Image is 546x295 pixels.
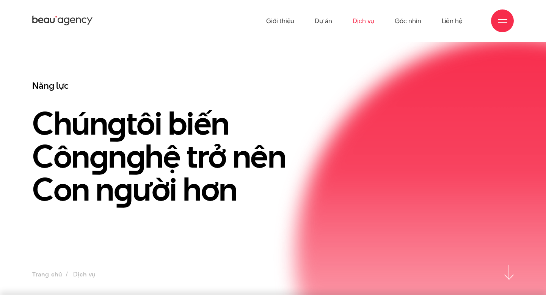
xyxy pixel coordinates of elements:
en: g [89,133,108,179]
a: Trang chủ [32,270,62,279]
h1: Chún tôi biến Côn n hệ trở nên Con n ười hơn [32,107,308,206]
h3: Năng lực [32,80,308,92]
en: g [114,166,133,212]
en: g [107,100,126,146]
en: g [126,133,145,179]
